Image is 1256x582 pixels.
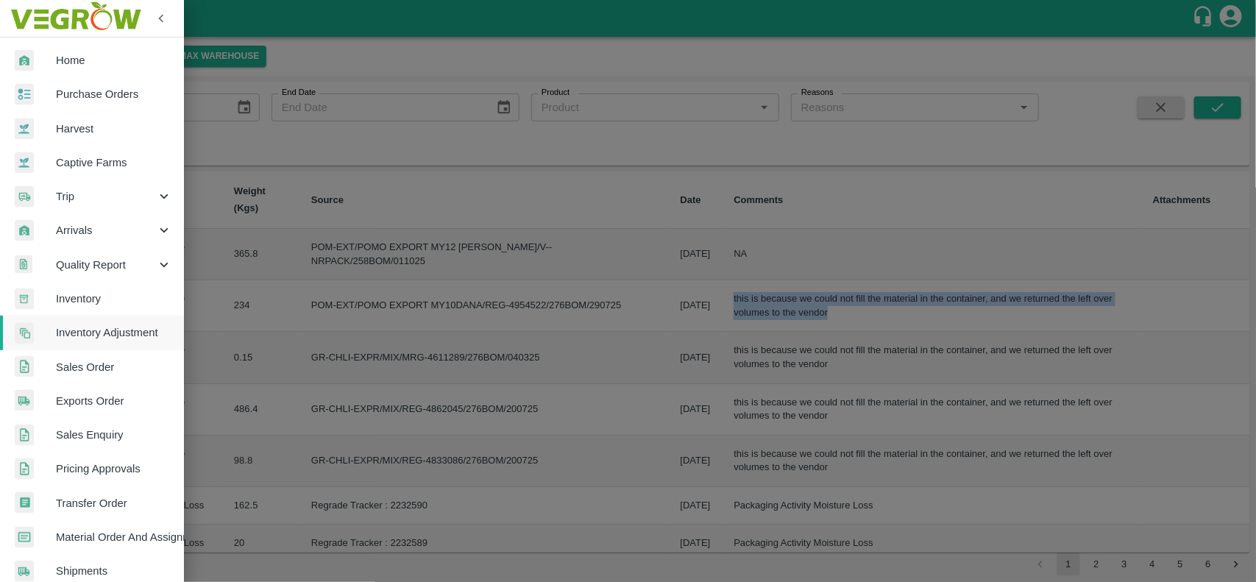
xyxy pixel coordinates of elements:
span: Harvest [56,121,172,137]
img: whArrival [15,220,34,241]
img: inventory [15,322,34,344]
img: harvest [15,152,34,174]
span: Material Order And Assignment [56,529,172,545]
img: delivery [15,186,34,207]
span: Shipments [56,563,172,579]
span: Sales Order [56,359,172,375]
span: Exports Order [56,393,172,409]
img: shipments [15,561,34,582]
span: Purchase Orders [56,86,172,102]
span: Pricing Approvals [56,461,172,477]
span: Sales Enquiry [56,427,172,443]
span: Arrivals [56,222,156,238]
span: Home [56,52,172,68]
img: centralMaterial [15,527,34,548]
span: Captive Farms [56,155,172,171]
span: Inventory Adjustment [56,324,172,341]
span: Trip [56,188,156,205]
span: Transfer Order [56,495,172,511]
img: sales [15,458,34,480]
img: whArrival [15,50,34,71]
img: sales [15,425,34,446]
img: whTransfer [15,492,34,514]
img: sales [15,356,34,377]
img: shipments [15,390,34,411]
img: whInventory [15,288,34,310]
img: harvest [15,118,34,140]
img: reciept [15,84,34,105]
span: Quality Report [56,257,156,273]
img: qualityReport [15,255,32,274]
span: Inventory [56,291,172,307]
